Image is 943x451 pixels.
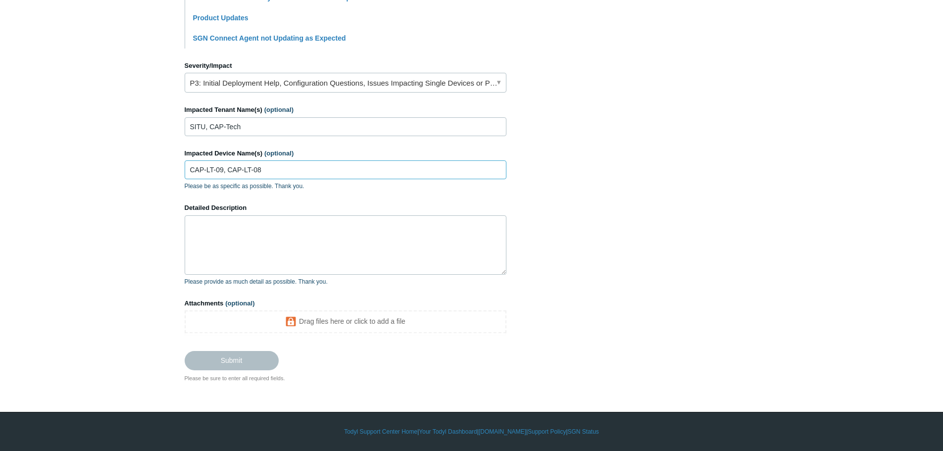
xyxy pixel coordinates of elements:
[185,105,506,115] label: Impacted Tenant Name(s)
[344,427,417,436] a: Todyl Support Center Home
[568,427,599,436] a: SGN Status
[185,61,506,71] label: Severity/Impact
[479,427,526,436] a: [DOMAIN_NAME]
[185,374,506,383] div: Please be sure to enter all required fields.
[185,182,506,191] p: Please be as specific as possible. Thank you.
[225,300,254,307] span: (optional)
[193,14,248,22] a: Product Updates
[185,149,506,158] label: Impacted Device Name(s)
[193,34,346,42] a: SGN Connect Agent not Updating as Expected
[264,150,294,157] span: (optional)
[185,73,506,93] a: P3: Initial Deployment Help, Configuration Questions, Issues Impacting Single Devices or Past Out...
[185,203,506,213] label: Detailed Description
[185,299,506,308] label: Attachments
[528,427,566,436] a: Support Policy
[185,277,506,286] p: Please provide as much detail as possible. Thank you.
[185,427,759,436] div: | | | |
[264,106,294,113] span: (optional)
[419,427,477,436] a: Your Todyl Dashboard
[185,351,279,370] input: Submit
